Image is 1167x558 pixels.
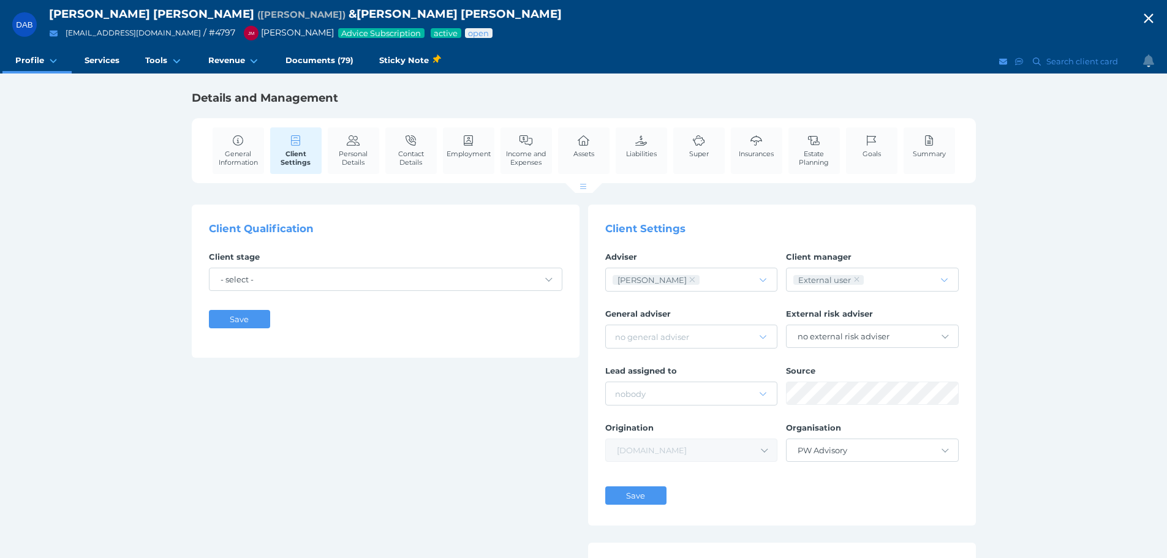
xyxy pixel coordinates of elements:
[500,127,552,173] a: Income and Expenses
[85,55,119,66] span: Services
[1013,54,1025,69] button: SMS
[66,28,201,37] a: [EMAIL_ADDRESS][DOMAIN_NAME]
[12,12,37,37] div: David Alan Brown
[145,55,167,66] span: Tools
[786,366,959,382] label: Source
[786,309,959,325] label: External risk adviser
[786,252,959,268] label: Client manager
[15,55,44,66] span: Profile
[341,28,422,38] span: Advice Subscription
[192,91,976,105] h1: Details and Management
[328,127,379,173] a: Personal Details
[626,491,645,500] span: Save
[570,127,597,165] a: Assets
[273,149,319,167] span: Client Settings
[273,49,366,74] a: Documents (79)
[46,26,61,41] button: Email
[244,26,259,40] div: Jonathon Martino
[798,275,851,285] div: External user
[331,149,376,167] span: Personal Details
[2,49,72,74] a: Profile
[447,149,491,158] span: Employment
[444,127,494,165] a: Employment
[379,54,440,67] span: Sticky Note
[203,27,235,38] span: / # 4797
[213,127,264,173] a: General Information
[786,423,959,439] label: Organisation
[605,423,778,439] label: Origination
[270,127,322,174] a: Client Settings
[605,486,667,505] button: Save
[617,275,687,285] div: Jonathon Martino
[605,309,778,325] label: General adviser
[49,7,254,21] span: [PERSON_NAME] [PERSON_NAME]
[626,149,657,158] span: Liabilities
[615,389,646,399] div: nobody
[467,28,490,38] span: Advice status: Review not yet booked in
[623,127,660,165] a: Liabilities
[208,55,245,66] span: Revenue
[605,366,778,382] label: Lead assigned to
[1027,54,1124,69] button: Search client card
[238,27,334,38] span: [PERSON_NAME]
[433,28,459,38] span: Service package status: Active service agreement in place
[573,149,594,158] span: Assets
[863,149,881,158] span: Goals
[736,127,777,165] a: Insurances
[72,49,132,74] a: Services
[910,127,949,165] a: Summary
[788,127,840,173] a: Estate Planning
[230,314,249,324] span: Save
[16,20,32,29] span: DAB
[504,149,549,167] span: Income and Expenses
[248,31,255,36] span: JM
[209,222,314,235] span: Client Qualification
[385,127,437,173] a: Contact Details
[605,252,778,268] label: Adviser
[791,149,837,167] span: Estate Planning
[739,149,774,158] span: Insurances
[605,222,685,235] span: Client Settings
[209,252,562,268] label: Client stage
[388,149,434,167] span: Contact Details
[913,149,946,158] span: Summary
[615,332,689,342] div: no general adviser
[216,149,261,167] span: General Information
[859,127,884,165] a: Goals
[686,127,712,165] a: Super
[689,149,709,158] span: Super
[257,9,346,20] span: Preferred name
[349,7,562,21] span: & [PERSON_NAME] [PERSON_NAME]
[1044,56,1124,66] span: Search client card
[195,49,273,74] a: Revenue
[997,54,1010,69] button: Email
[209,310,270,328] button: Save
[285,55,353,66] span: Documents (79)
